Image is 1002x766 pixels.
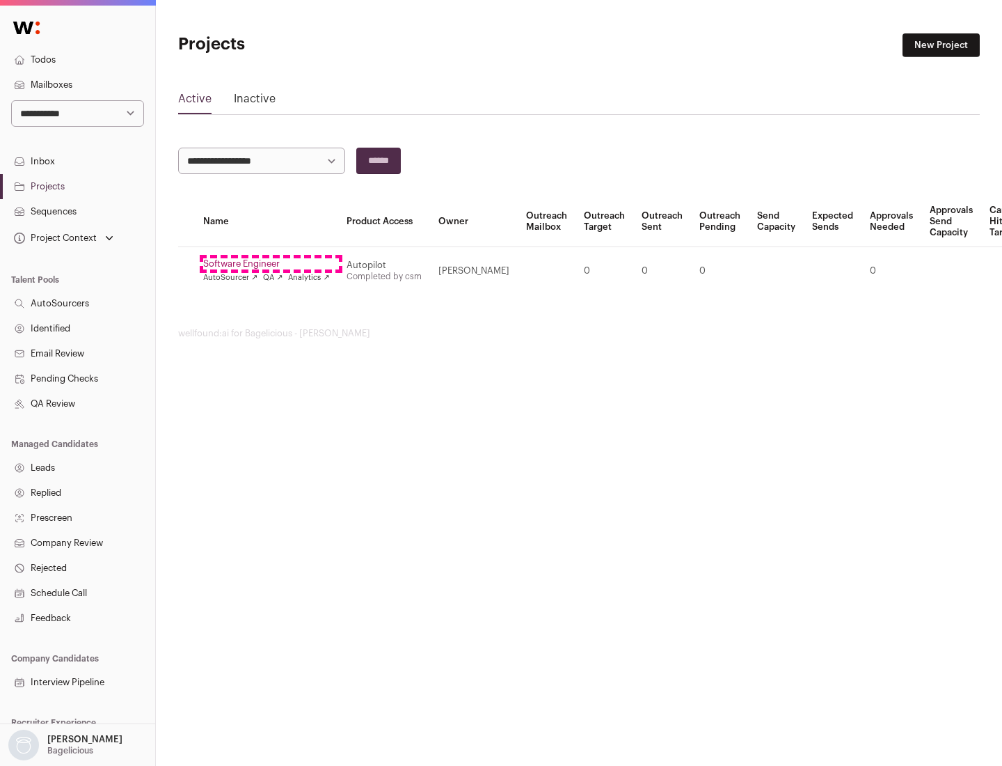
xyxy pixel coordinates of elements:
[921,196,981,247] th: Approvals Send Capacity
[518,196,575,247] th: Outreach Mailbox
[6,14,47,42] img: Wellfound
[47,734,122,745] p: [PERSON_NAME]
[347,272,422,281] a: Completed by csm
[575,196,633,247] th: Outreach Target
[234,91,276,113] a: Inactive
[203,258,330,269] a: Software Engineer
[178,33,445,56] h1: Projects
[861,196,921,247] th: Approvals Needed
[178,328,980,339] footer: wellfound:ai for Bagelicious - [PERSON_NAME]
[47,745,93,756] p: Bagelicious
[338,196,430,247] th: Product Access
[8,730,39,760] img: nopic.png
[263,272,283,283] a: QA ↗
[575,247,633,295] td: 0
[691,196,749,247] th: Outreach Pending
[6,730,125,760] button: Open dropdown
[633,247,691,295] td: 0
[749,196,804,247] th: Send Capacity
[11,233,97,244] div: Project Context
[633,196,691,247] th: Outreach Sent
[203,272,257,283] a: AutoSourcer ↗
[347,260,422,271] div: Autopilot
[902,33,980,57] a: New Project
[861,247,921,295] td: 0
[804,196,861,247] th: Expected Sends
[178,91,212,113] a: Active
[288,272,329,283] a: Analytics ↗
[11,228,116,248] button: Open dropdown
[195,196,338,247] th: Name
[430,247,518,295] td: [PERSON_NAME]
[430,196,518,247] th: Owner
[691,247,749,295] td: 0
